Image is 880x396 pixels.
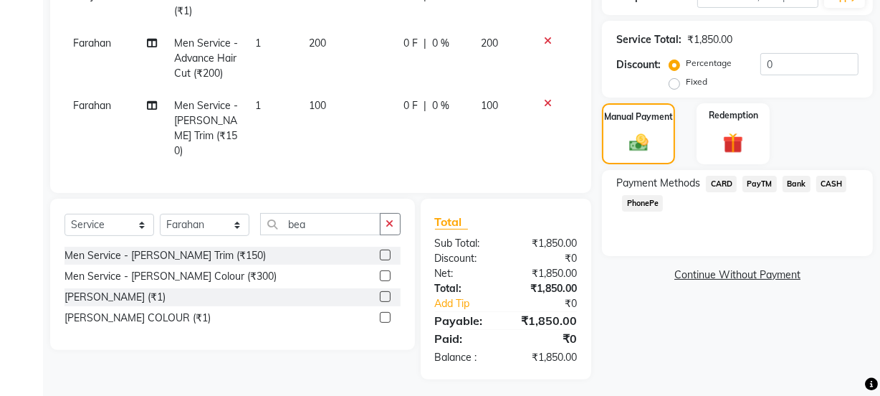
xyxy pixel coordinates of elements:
span: PhonePe [622,195,663,212]
span: 0 F [403,36,418,51]
div: Discount: [424,251,506,266]
span: 1 [255,37,261,49]
span: 1 [255,99,261,112]
span: 0 % [432,36,449,51]
div: ₹1,850.00 [506,236,588,251]
div: Payable: [424,312,506,329]
label: Percentage [686,57,732,70]
input: Search or Scan [260,213,381,235]
div: Paid: [424,330,506,347]
span: Men Service - Advance Hair Cut (₹200) [174,37,238,80]
span: Farahan [73,37,111,49]
div: Service Total: [616,32,681,47]
div: ₹0 [506,330,588,347]
div: ₹1,850.00 [506,350,588,365]
div: ₹1,850.00 [506,281,588,296]
div: ₹1,850.00 [687,32,732,47]
span: 0 F [403,98,418,113]
div: Men Service - [PERSON_NAME] Colour (₹300) [64,269,277,284]
span: Farahan [73,99,111,112]
div: Balance : [424,350,506,365]
label: Manual Payment [604,110,673,123]
span: Total [435,214,468,230]
img: _cash.svg [623,132,654,154]
span: Bank [783,176,810,192]
label: Fixed [686,75,707,88]
span: 200 [481,37,498,49]
label: Redemption [709,109,758,122]
div: Sub Total: [424,236,506,251]
span: | [424,98,426,113]
div: [PERSON_NAME] COLOUR (₹1) [64,311,211,326]
div: ₹0 [506,251,588,266]
div: ₹0 [520,296,588,311]
span: 100 [309,99,326,112]
div: Total: [424,281,506,296]
span: 100 [481,99,498,112]
div: ₹1,850.00 [506,266,588,281]
img: _gift.svg [717,131,750,156]
span: 200 [309,37,326,49]
span: PayTM [742,176,777,192]
div: [PERSON_NAME] (₹1) [64,290,166,305]
div: Net: [424,266,506,281]
span: Payment Methods [616,176,700,191]
span: CARD [706,176,737,192]
a: Continue Without Payment [605,268,870,283]
span: CASH [816,176,847,192]
div: Men Service - [PERSON_NAME] Trim (₹150) [64,248,266,263]
span: Men Service - [PERSON_NAME] Trim (₹150) [174,99,238,157]
a: Add Tip [424,296,520,311]
div: ₹1,850.00 [506,312,588,329]
div: Discount: [616,57,661,72]
span: | [424,36,426,51]
span: 0 % [432,98,449,113]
